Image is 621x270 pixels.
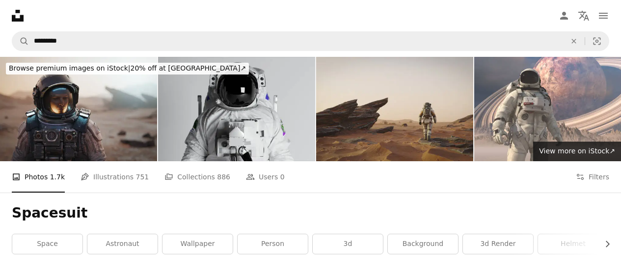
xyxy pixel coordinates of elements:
[533,142,621,161] a: View more on iStock↗
[463,234,533,254] a: 3d render
[12,234,82,254] a: space
[388,234,458,254] a: background
[585,32,609,50] button: Visual search
[12,204,609,222] h1: Spacesuit
[538,234,608,254] a: helmet
[12,10,24,22] a: Home — Unsplash
[12,31,609,51] form: Find visuals sitewide
[280,172,285,182] span: 0
[246,161,285,193] a: Users 0
[81,161,149,193] a: Illustrations 751
[162,234,233,254] a: wallpaper
[598,234,609,254] button: scroll list to the right
[316,57,473,161] img: Astronaut on another world
[158,57,315,161] img: Astronaut's head close-up on a white isolated background with changing lighting. Chroma key. Helm...
[594,6,613,25] button: Menu
[539,147,615,155] span: View more on iStock ↗
[9,64,130,72] span: Browse premium images on iStock |
[563,32,585,50] button: Clear
[136,172,149,182] span: 751
[217,172,230,182] span: 886
[164,161,230,193] a: Collections 886
[554,6,574,25] a: Log in / Sign up
[9,64,246,72] span: 20% off at [GEOGRAPHIC_DATA] ↗
[313,234,383,254] a: 3d
[87,234,158,254] a: astronaut
[576,161,609,193] button: Filters
[238,234,308,254] a: person
[574,6,594,25] button: Language
[12,32,29,50] button: Search Unsplash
